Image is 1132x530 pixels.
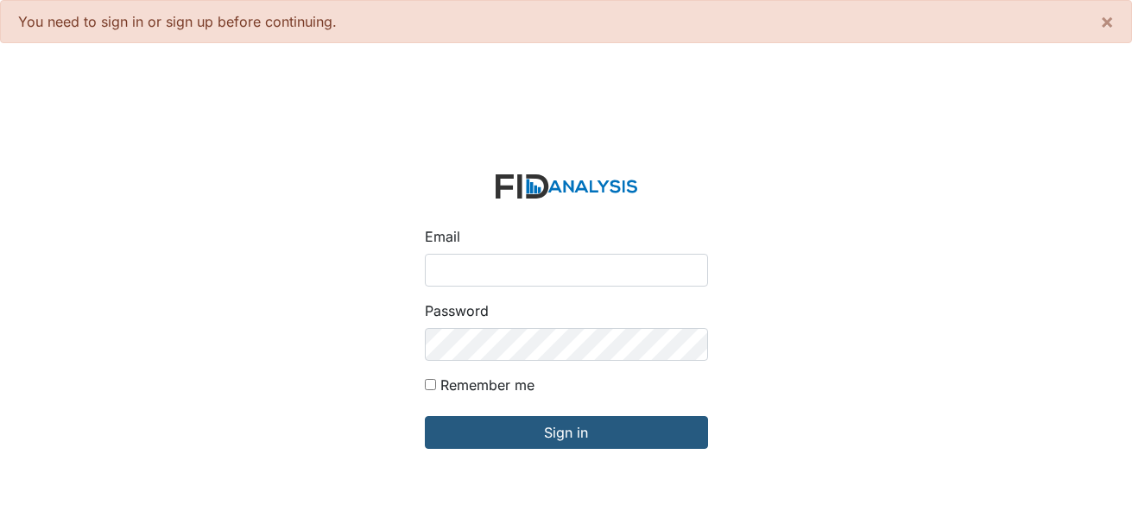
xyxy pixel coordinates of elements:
label: Email [425,226,460,247]
span: × [1100,9,1114,34]
label: Remember me [440,375,534,395]
img: logo-2fc8c6e3336f68795322cb6e9a2b9007179b544421de10c17bdaae8622450297.svg [496,174,637,199]
label: Password [425,300,489,321]
button: × [1083,1,1131,42]
input: Sign in [425,416,708,449]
